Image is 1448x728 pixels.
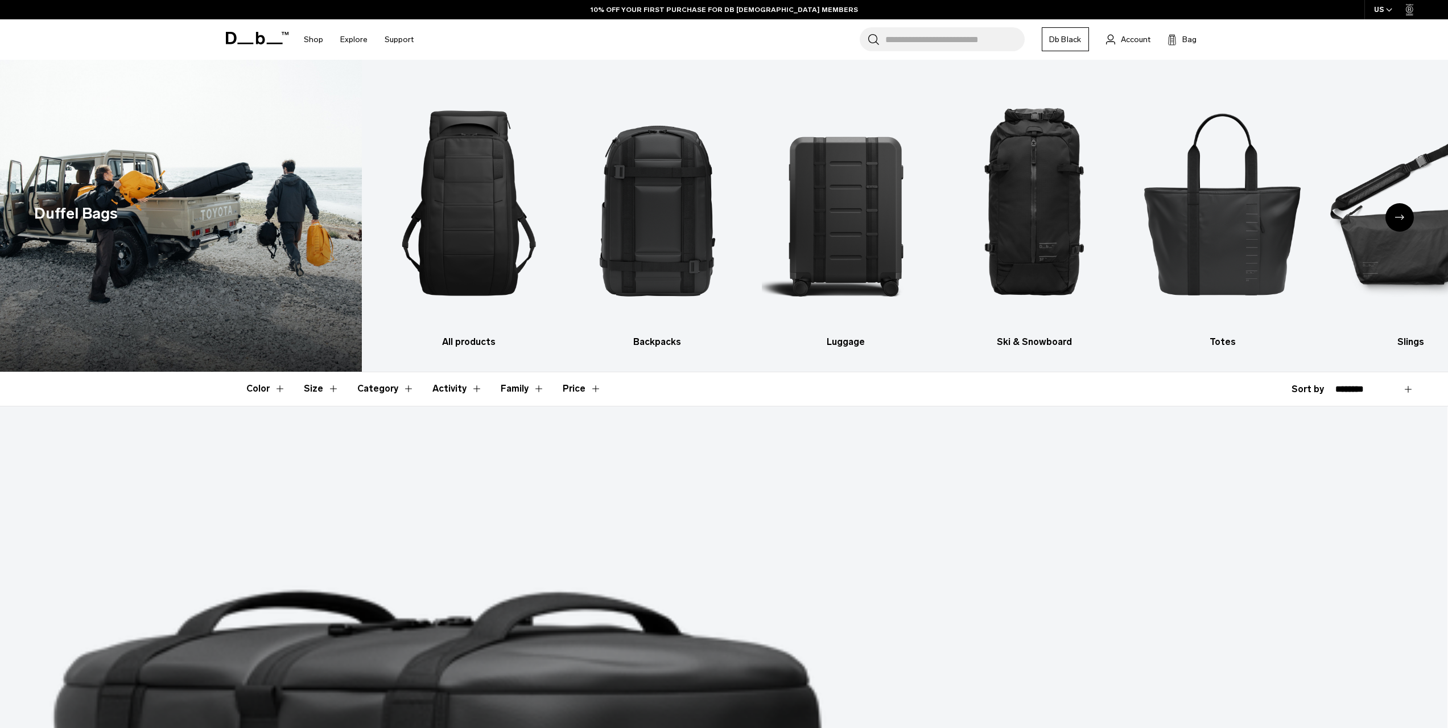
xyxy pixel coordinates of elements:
[573,77,741,349] li: 2 / 10
[573,77,741,330] img: Db
[950,77,1119,330] img: Db
[762,77,930,349] a: Db Luggage
[1168,32,1197,46] button: Bag
[340,19,368,60] a: Explore
[357,372,414,405] button: Toggle Filter
[1182,34,1197,46] span: Bag
[385,335,553,349] h3: All products
[34,202,118,225] h1: Duffel Bags
[950,335,1119,349] h3: Ski & Snowboard
[295,19,422,60] nav: Main Navigation
[1106,32,1150,46] a: Account
[385,77,553,349] li: 1 / 10
[573,77,741,349] a: Db Backpacks
[1138,77,1307,330] img: Db
[573,335,741,349] h3: Backpacks
[1138,77,1307,349] li: 5 / 10
[591,5,858,15] a: 10% OFF YOUR FIRST PURCHASE FOR DB [DEMOGRAPHIC_DATA] MEMBERS
[950,77,1119,349] a: Db Ski & Snowboard
[432,372,482,405] button: Toggle Filter
[1385,203,1414,232] div: Next slide
[385,77,553,349] a: Db All products
[385,77,553,330] img: Db
[501,372,544,405] button: Toggle Filter
[762,77,930,349] li: 3 / 10
[1121,34,1150,46] span: Account
[304,372,339,405] button: Toggle Filter
[304,19,323,60] a: Shop
[762,335,930,349] h3: Luggage
[563,372,601,405] button: Toggle Price
[385,19,414,60] a: Support
[1042,27,1089,51] a: Db Black
[246,372,286,405] button: Toggle Filter
[1138,77,1307,349] a: Db Totes
[762,77,930,330] img: Db
[1138,335,1307,349] h3: Totes
[950,77,1119,349] li: 4 / 10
